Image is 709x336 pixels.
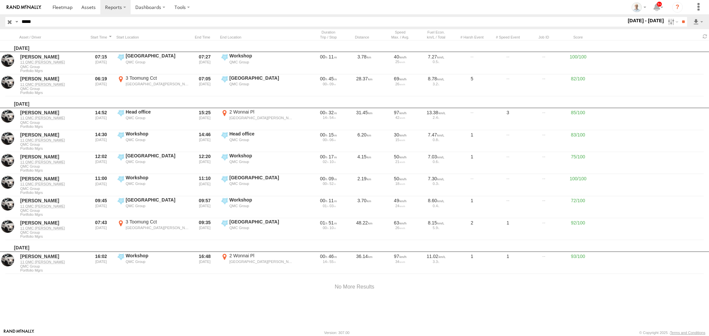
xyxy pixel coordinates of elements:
[420,132,452,138] div: 7.47
[126,253,188,259] div: Workshop
[455,153,489,173] div: 1
[229,153,292,159] div: Workshop
[420,116,452,120] div: 2.4
[1,176,14,189] a: View Asset in Asset Management
[323,82,328,86] span: 00
[116,197,189,217] label: Click to View Event Location
[491,109,525,129] div: 3
[20,209,85,212] span: QMC Group
[20,60,85,64] a: 11 QMC [PERSON_NAME]
[20,76,85,82] a: [PERSON_NAME]
[629,2,649,12] div: Kurt Byers
[348,197,381,217] div: 3.70
[1,253,14,267] a: View Asset in Asset Management
[348,131,381,151] div: 6.20
[192,153,217,173] div: 12:20 [DATE]
[126,116,188,120] div: QMC Group
[320,220,327,225] span: 01
[88,197,114,217] div: 09:45 [DATE]
[672,2,683,13] i: ?
[20,260,85,264] a: 11 QMC [PERSON_NAME]
[126,109,188,115] div: Head office
[229,181,292,186] div: QMC Group
[420,110,452,116] div: 13.38
[563,197,593,217] div: 72/100
[88,175,114,195] div: 11:00 [DATE]
[385,260,416,264] div: 34
[88,75,114,96] div: 06:19 [DATE]
[420,226,452,230] div: 5.9
[229,204,292,208] div: QMC Group
[20,164,85,168] span: QMC Group
[220,175,293,195] label: Click to View Event Location
[320,76,327,81] span: 00
[348,253,381,273] div: 36.14
[88,35,114,40] div: Click to Sort
[385,132,416,138] div: 30
[220,53,293,73] label: Click to View Event Location
[420,182,452,186] div: 0.3
[229,253,292,259] div: 2 Wonnai Pl
[1,220,14,233] a: View Asset in Asset Management
[670,331,705,335] a: Terms and Conditions
[329,182,336,186] span: 52
[220,75,293,96] label: Click to View Event Location
[192,75,217,96] div: 07:05 [DATE]
[20,132,85,138] a: [PERSON_NAME]
[1,154,14,167] a: View Asset in Asset Management
[220,109,293,129] label: Click to View Event Location
[329,220,337,225] span: 51
[385,176,416,182] div: 50
[385,138,416,142] div: 15
[420,160,452,164] div: 0.6
[320,254,327,259] span: 00
[126,175,188,181] div: Workshop
[20,69,85,73] span: Filter Results to this Group
[420,76,452,82] div: 8.78
[20,87,85,91] span: QMC Group
[126,219,188,225] div: 3 Toomung Cct
[126,75,188,81] div: 3 Toomung Cct
[1,132,14,145] a: View Asset in Asset Management
[229,75,292,81] div: [GEOGRAPHIC_DATA]
[126,159,188,164] div: QMC Group
[20,253,85,259] a: [PERSON_NAME]
[88,219,114,239] div: 07:43 [DATE]
[329,204,336,208] span: 03
[563,109,593,129] div: 85/100
[329,82,336,86] span: 09
[220,219,293,239] label: Click to View Event Location
[220,131,293,151] label: Click to View Event Location
[229,197,292,203] div: Workshop
[692,17,704,27] label: Export results as...
[348,219,381,239] div: 48.22
[385,110,416,116] div: 97
[229,131,292,137] div: Head office
[323,260,328,264] span: 14
[385,226,416,230] div: 26
[1,198,14,211] a: View Asset in Asset Management
[88,253,114,273] div: 16:02 [DATE]
[329,54,337,59] span: 11
[455,197,489,217] div: 1
[1,54,14,67] a: View Asset in Asset Management
[563,219,593,239] div: 92/100
[126,225,188,230] div: [GEOGRAPHIC_DATA][PERSON_NAME],[GEOGRAPHIC_DATA]
[192,197,217,217] div: 09:57 [DATE]
[385,76,416,82] div: 69
[192,109,217,129] div: 15:25 [DATE]
[329,198,337,203] span: 11
[20,268,85,272] span: Filter Results to this Group
[348,53,381,73] div: 3.78
[20,121,85,125] span: QMC Group
[20,182,85,186] a: 11 QMC [PERSON_NAME]
[563,153,593,173] div: 75/100
[329,226,336,230] span: 10
[20,65,85,69] span: QMC Group
[320,176,327,181] span: 00
[20,187,85,191] span: QMC Group
[1,110,14,123] a: View Asset in Asset Management
[192,175,217,195] div: 11:10 [DATE]
[385,204,416,208] div: 24
[313,76,344,82] div: [2746s] 12/09/2025 06:19 - 12/09/2025 07:05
